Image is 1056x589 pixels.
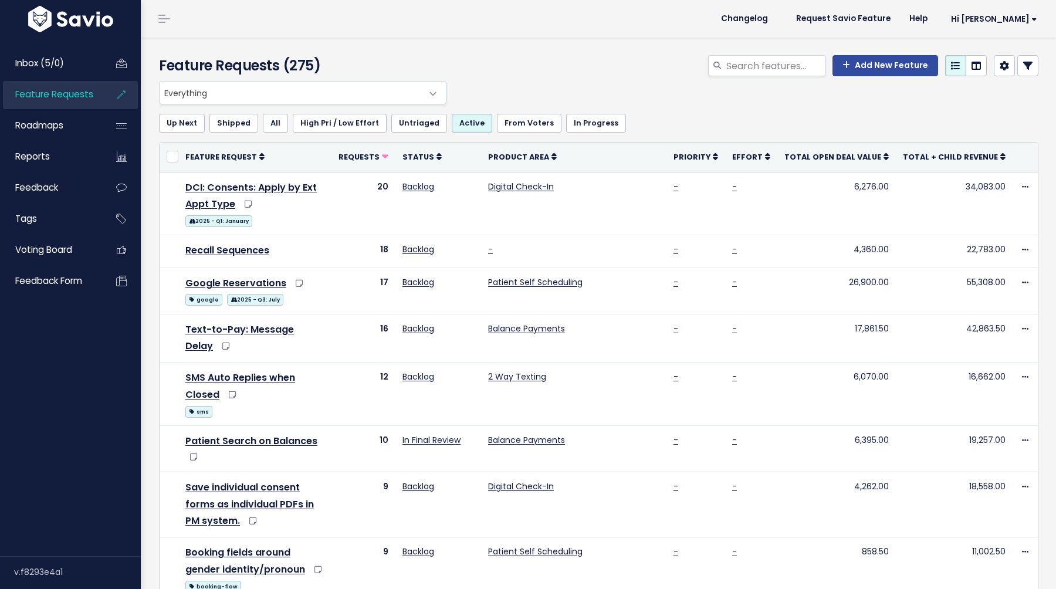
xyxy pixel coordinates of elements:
a: Total + Child Revenue [903,151,1006,163]
td: 12 [331,363,395,426]
span: Priority [673,152,710,162]
a: Balance Payments [488,323,565,334]
a: Request Savio Feature [787,10,900,28]
a: Recall Sequences [185,243,269,257]
a: Backlog [402,323,434,334]
a: Digital Check-In [488,181,554,192]
td: 55,308.00 [896,268,1013,314]
span: Effort [732,152,763,162]
td: 4,262.00 [777,472,896,537]
a: - [732,371,737,382]
a: - [673,371,678,382]
a: - [673,276,678,288]
a: Add New Feature [832,55,938,76]
a: Inbox (5/0) [3,50,97,77]
a: In Final Review [402,434,461,446]
a: Feedback [3,174,97,201]
a: Digital Check-In [488,480,554,492]
a: Patient Self Scheduling [488,276,583,288]
a: Product Area [488,151,557,163]
a: Balance Payments [488,434,565,446]
a: Booking fields around gender identity/pronoun [185,546,305,576]
a: Feature Requests [3,81,97,108]
td: 34,083.00 [896,172,1013,235]
a: Backlog [402,243,434,255]
a: 2025 - Q1: January [185,213,252,228]
a: - [732,243,737,255]
a: - [673,434,678,446]
td: 17 [331,268,395,314]
a: Roadmaps [3,112,97,139]
a: Requests [339,151,388,163]
a: Backlog [402,181,434,192]
td: 42,863.50 [896,314,1013,363]
td: 6,395.00 [777,425,896,472]
span: Everything [160,82,422,104]
a: - [673,323,678,334]
a: Google Reservations [185,276,286,290]
a: High Pri / Low Effort [293,114,387,133]
span: Product Area [488,152,549,162]
a: Save individual consent forms as individual PDFs in PM system. [185,480,314,528]
span: Reports [15,150,50,163]
ul: Filter feature requests [159,114,1038,133]
span: Tags [15,212,37,225]
input: Search features... [725,55,825,76]
a: Status [402,151,442,163]
a: Help [900,10,937,28]
a: Voting Board [3,236,97,263]
td: 17,861.50 [777,314,896,363]
span: Feedback [15,181,58,194]
a: Reports [3,143,97,170]
td: 22,783.00 [896,235,1013,268]
a: Feedback form [3,268,97,294]
a: - [673,181,678,192]
span: Changelog [721,15,768,23]
span: Inbox (5/0) [15,57,64,69]
td: 19,257.00 [896,425,1013,472]
td: 26,900.00 [777,268,896,314]
a: - [732,480,737,492]
a: Patient Self Scheduling [488,546,583,557]
a: - [488,243,493,255]
a: 2 Way Texting [488,371,546,382]
a: google [185,292,222,306]
a: Priority [673,151,718,163]
td: 16,662.00 [896,363,1013,426]
a: - [732,546,737,557]
a: - [732,181,737,192]
span: sms [185,406,212,418]
span: Status [402,152,434,162]
a: - [732,434,737,446]
a: DCI: Consents: Apply by Ext Appt Type [185,181,317,211]
a: Total open deal value [784,151,889,163]
a: Untriaged [391,114,447,133]
a: Shipped [209,114,258,133]
span: 2025 - Q3: July [227,294,283,306]
a: Feature Request [185,151,265,163]
a: Effort [732,151,770,163]
span: Hi [PERSON_NAME] [951,15,1037,23]
td: 4,360.00 [777,235,896,268]
td: 18,558.00 [896,472,1013,537]
span: Everything [159,81,446,104]
span: Total + Child Revenue [903,152,998,162]
a: Tags [3,205,97,232]
td: 9 [331,472,395,537]
span: Feature Request [185,152,257,162]
a: - [673,546,678,557]
td: 20 [331,172,395,235]
a: - [732,323,737,334]
span: Requests [339,152,380,162]
a: 2025 - Q3: July [227,292,283,306]
a: Hi [PERSON_NAME] [937,10,1047,28]
span: google [185,294,222,306]
td: 10 [331,425,395,472]
a: Backlog [402,546,434,557]
span: 2025 - Q1: January [185,215,252,227]
td: 18 [331,235,395,268]
td: 6,070.00 [777,363,896,426]
span: Total open deal value [784,152,881,162]
td: 6,276.00 [777,172,896,235]
a: Backlog [402,480,434,492]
